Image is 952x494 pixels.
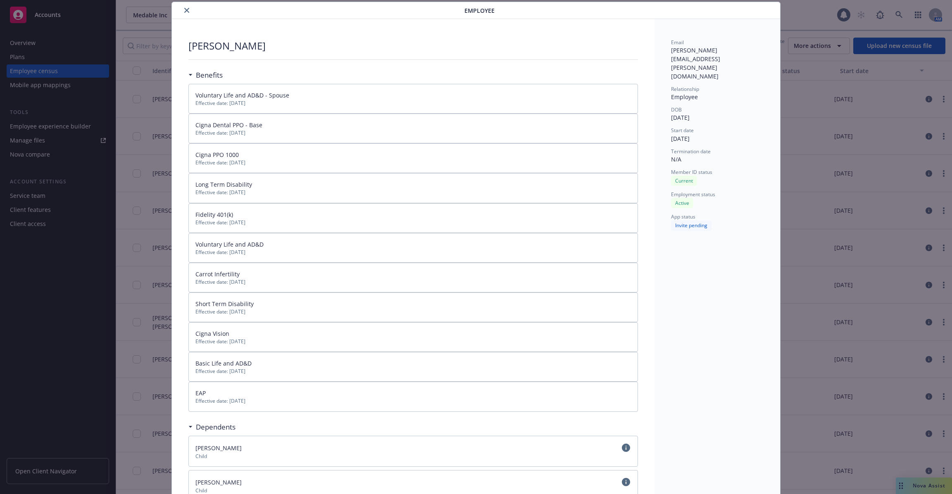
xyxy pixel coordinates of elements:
span: Voluntary Life and AD&D - Spouse [195,91,289,99]
div: Active [671,198,693,208]
span: DOB [671,106,682,113]
span: Effective date: [DATE] [195,308,631,315]
span: Employment status [671,191,715,198]
span: Effective date: [DATE] [195,129,631,136]
span: Effective date: [DATE] [195,100,631,107]
div: Dependents [188,422,236,432]
span: EAP [195,389,206,397]
a: circleInformation [621,477,631,487]
span: Cigna PPO 1000 [195,151,239,159]
span: Effective date: [DATE] [195,397,631,404]
span: Email [671,39,684,46]
span: Effective date: [DATE] [195,249,631,256]
span: Carrot Infertility [195,270,240,278]
span: Fidelity 401(k) [195,211,233,218]
span: Member ID status [671,169,712,176]
span: Effective date: [DATE] [195,368,631,375]
div: [PERSON_NAME][EMAIL_ADDRESS][PERSON_NAME][DOMAIN_NAME] [671,46,764,81]
p: [PERSON_NAME] [188,39,266,53]
div: Employee [671,93,764,101]
div: Invite pending [671,220,712,230]
span: Short Term Disability [195,300,254,308]
div: Benefits [188,70,223,81]
span: Relationship [671,85,699,93]
h3: Dependents [196,422,236,432]
span: Effective date: [DATE] [195,219,631,226]
h3: Benefits [196,70,223,81]
span: [PERSON_NAME] [195,444,242,452]
button: close [182,5,192,15]
span: Start date [671,127,694,134]
span: Cigna Vision [195,330,229,337]
span: Effective date: [DATE] [195,278,631,285]
span: Long Term Disability [195,180,252,188]
div: [DATE] [671,113,764,122]
div: [DATE] [671,134,764,143]
span: App status [671,213,695,220]
span: Voluntary Life and AD&D [195,240,264,248]
span: Employee [464,6,495,15]
span: Child [195,487,631,494]
div: Current [671,176,697,186]
span: [PERSON_NAME] [195,478,242,486]
span: Cigna Dental PPO - Base [195,121,262,129]
span: Basic Life and AD&D [195,359,252,367]
span: Termination date [671,148,711,155]
div: N/A [671,155,764,164]
span: Effective date: [DATE] [195,338,631,345]
span: Effective date: [DATE] [195,159,631,166]
span: Child [195,453,631,460]
a: circleInformation [621,443,631,453]
span: Effective date: [DATE] [195,189,631,196]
